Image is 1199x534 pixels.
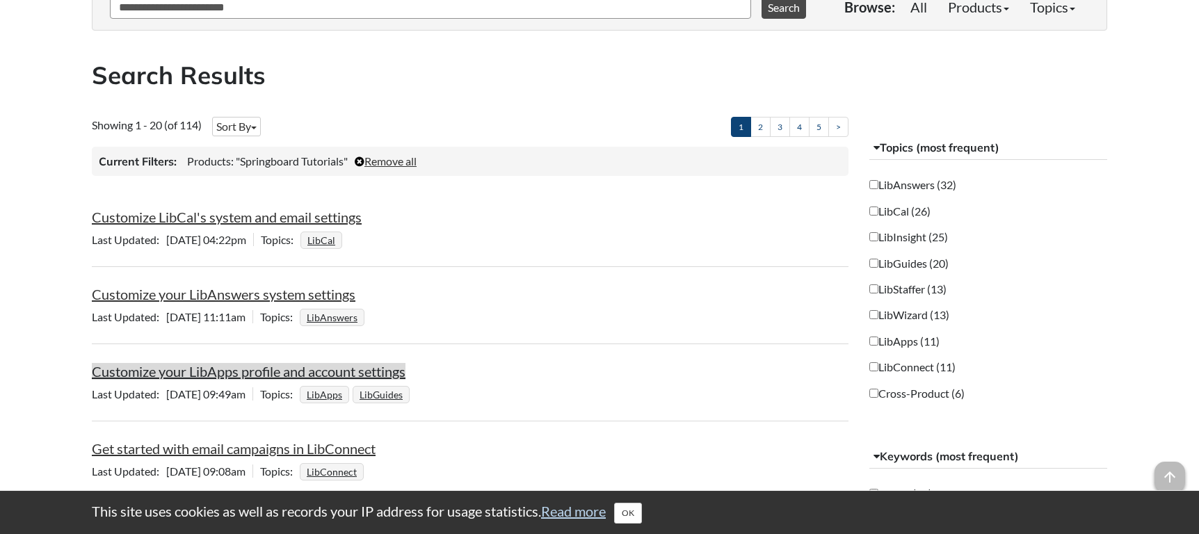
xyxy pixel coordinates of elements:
span: Topics [260,464,300,478]
input: LibStaffer (13) [869,284,878,293]
button: Topics (most frequent) [869,136,1108,161]
a: 5 [809,117,829,137]
span: Showing 1 - 20 (of 114) [92,118,202,131]
a: LibCal [305,230,337,250]
ul: Topics [300,233,346,246]
label: LibCal (26) [869,204,931,219]
a: Customize your LibApps profile and account settings [92,363,405,380]
label: Cross-Product (6) [869,386,965,401]
span: Topics [260,387,300,400]
a: LibConnect [305,462,359,482]
span: [DATE] 04:22pm [92,233,253,246]
a: arrow_upward [1154,463,1185,480]
label: LibAnswers (32) [869,177,956,193]
input: LibInsight (25) [869,232,878,241]
input: LibConnect (11) [869,362,878,371]
a: 2 [750,117,771,137]
span: [DATE] 09:49am [92,387,252,400]
input: LibWizard (13) [869,310,878,319]
span: [DATE] 11:11am [92,310,252,323]
a: > [828,117,848,137]
label: LibApps (11) [869,334,940,349]
button: Keywords (most frequent) [869,444,1108,469]
input: LibApps (11) [869,337,878,346]
h2: Search Results [92,58,1107,92]
span: [DATE] 09:08am [92,464,252,478]
a: Customize your LibAnswers system settings [92,286,355,302]
a: Remove all [355,154,417,168]
ul: Topics [300,387,413,400]
a: LibAnswers [305,307,360,327]
ul: Topics [300,464,367,478]
h3: Current Filters [99,154,177,169]
span: Topics [261,233,300,246]
input: LibGuides (20) [869,259,878,268]
a: Customize LibCal's system and email settings [92,209,362,225]
label: Admin (27) [869,486,932,501]
ul: Pagination of search results [731,117,848,137]
input: LibCal (26) [869,207,878,216]
a: LibGuides [357,385,405,405]
span: Topics [260,310,300,323]
span: arrow_upward [1154,462,1185,492]
span: Last Updated [92,387,166,400]
a: 4 [789,117,810,137]
label: LibConnect (11) [869,359,956,375]
a: Read more [541,503,606,519]
span: Last Updated [92,464,166,478]
button: Sort By [212,117,261,136]
span: Products: [187,154,234,168]
label: LibGuides (20) [869,256,949,271]
a: Get started with email campaigns in LibConnect [92,440,376,457]
ul: Topics [300,310,368,323]
input: Cross-Product (6) [869,389,878,398]
label: LibInsight (25) [869,229,948,245]
label: LibWizard (13) [869,307,949,323]
a: LibApps [305,385,344,405]
label: LibStaffer (13) [869,282,947,297]
span: Last Updated [92,310,166,323]
div: This site uses cookies as well as records your IP address for usage statistics. [78,501,1121,524]
a: 1 [731,117,751,137]
input: LibAnswers (32) [869,180,878,189]
span: "Springboard Tutorials" [236,154,348,168]
input: Admin (27) [869,489,878,498]
span: Last Updated [92,233,166,246]
button: Close [614,503,642,524]
a: 3 [770,117,790,137]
